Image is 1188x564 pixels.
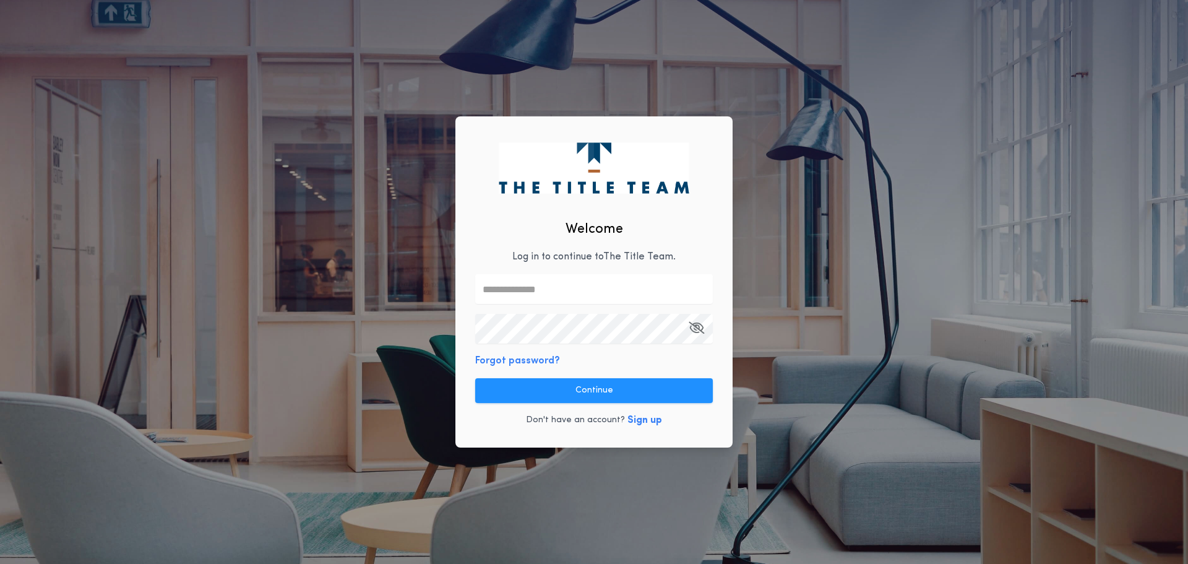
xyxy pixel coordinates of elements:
[475,354,560,368] button: Forgot password?
[512,249,676,264] p: Log in to continue to The Title Team .
[566,219,623,240] h2: Welcome
[526,414,625,427] p: Don't have an account?
[627,413,662,428] button: Sign up
[475,378,713,403] button: Continue
[499,142,689,193] img: logo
